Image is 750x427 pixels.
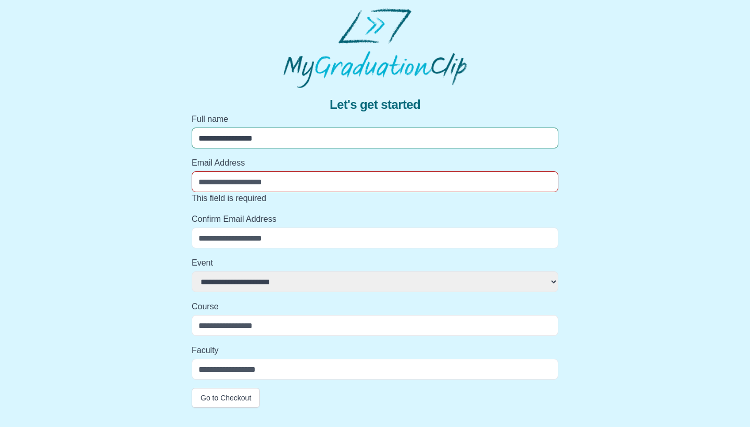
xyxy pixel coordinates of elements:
img: MyGraduationClip [283,8,467,88]
label: Confirm Email Address [192,213,558,225]
label: Course [192,300,558,313]
label: Faculty [192,344,558,357]
span: This field is required [192,194,266,203]
span: Let's get started [330,96,420,113]
label: Full name [192,113,558,125]
label: Email Address [192,157,558,169]
button: Go to Checkout [192,388,260,408]
label: Event [192,257,558,269]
